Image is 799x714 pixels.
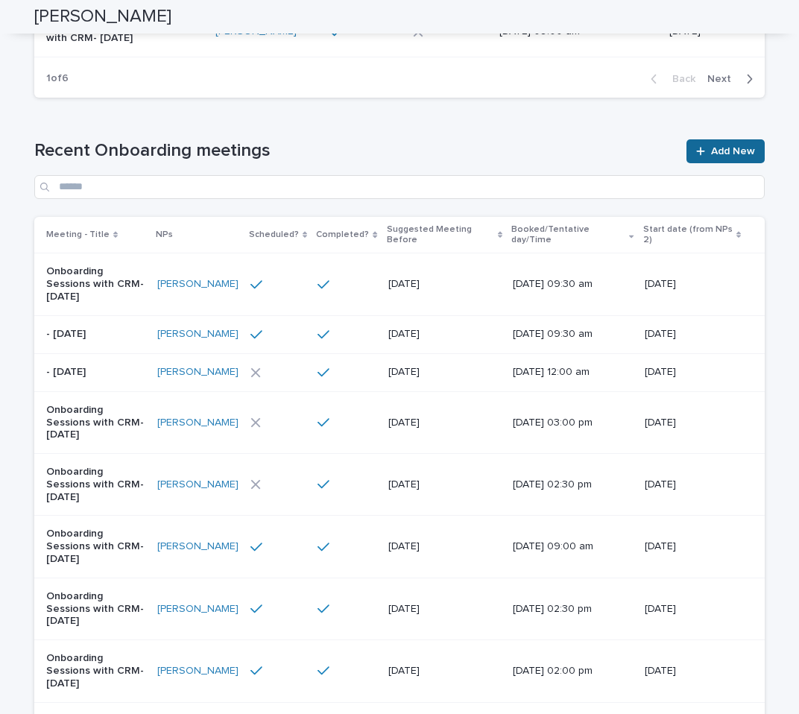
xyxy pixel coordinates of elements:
[34,454,765,516] tr: Onboarding Sessions with CRM- [DATE][PERSON_NAME] [DATE][DATE] 02:30 pm[DATE]
[157,540,239,553] a: [PERSON_NAME]
[513,278,619,291] p: [DATE] 09:30 am
[645,417,741,429] p: [DATE]
[157,603,239,616] a: [PERSON_NAME]
[34,253,765,315] tr: Onboarding Sessions with CRM- [DATE][PERSON_NAME] [DATE][DATE] 09:30 am[DATE]
[639,72,701,86] button: Back
[157,417,239,429] a: [PERSON_NAME]
[513,478,619,491] p: [DATE] 02:30 pm
[513,665,619,677] p: [DATE] 02:00 pm
[46,328,145,341] p: - [DATE]
[157,328,239,341] a: [PERSON_NAME]
[645,540,741,553] p: [DATE]
[46,366,145,379] p: - [DATE]
[645,603,741,616] p: [DATE]
[388,478,495,491] p: [DATE]
[513,328,619,341] p: [DATE] 09:30 am
[157,478,239,491] a: [PERSON_NAME]
[645,278,741,291] p: [DATE]
[46,528,145,565] p: Onboarding Sessions with CRM- [DATE]
[707,74,740,84] span: Next
[249,227,299,243] p: Scheduled?
[34,140,678,162] h1: Recent Onboarding meetings
[388,366,495,379] p: [DATE]
[513,366,619,379] p: [DATE] 12:00 am
[34,353,765,391] tr: - [DATE][PERSON_NAME] [DATE][DATE] 12:00 am[DATE]
[157,278,239,291] a: [PERSON_NAME]
[388,328,495,341] p: [DATE]
[686,139,765,163] a: Add New
[46,404,145,441] p: Onboarding Sessions with CRM- [DATE]
[46,652,145,689] p: Onboarding Sessions with CRM- [DATE]
[513,540,619,553] p: [DATE] 09:00 am
[157,366,239,379] a: [PERSON_NAME]
[34,175,765,199] input: Search
[34,640,765,702] tr: Onboarding Sessions with CRM- [DATE][PERSON_NAME] [DATE][DATE] 02:00 pm[DATE]
[513,603,619,616] p: [DATE] 02:30 pm
[46,466,145,503] p: Onboarding Sessions with CRM- [DATE]
[316,227,369,243] p: Completed?
[34,578,765,639] tr: Onboarding Sessions with CRM- [DATE][PERSON_NAME] [DATE][DATE] 02:30 pm[DATE]
[46,227,110,243] p: Meeting - Title
[156,227,173,243] p: NPs
[388,540,495,553] p: [DATE]
[663,74,695,84] span: Back
[711,146,755,157] span: Add New
[34,391,765,453] tr: Onboarding Sessions with CRM- [DATE][PERSON_NAME] [DATE][DATE] 03:00 pm[DATE]
[46,265,145,303] p: Onboarding Sessions with CRM- [DATE]
[388,278,495,291] p: [DATE]
[388,665,495,677] p: [DATE]
[34,315,765,353] tr: - [DATE][PERSON_NAME] [DATE][DATE] 09:30 am[DATE]
[645,478,741,491] p: [DATE]
[34,516,765,578] tr: Onboarding Sessions with CRM- [DATE][PERSON_NAME] [DATE][DATE] 09:00 am[DATE]
[46,590,145,628] p: Onboarding Sessions with CRM- [DATE]
[643,221,733,249] p: Start date (from NPs 2)
[34,6,171,28] h2: [PERSON_NAME]
[645,328,741,341] p: [DATE]
[388,417,495,429] p: [DATE]
[34,60,80,97] p: 1 of 6
[387,221,494,249] p: Suggested Meeting Before
[513,417,619,429] p: [DATE] 03:00 pm
[157,665,239,677] a: [PERSON_NAME]
[388,603,495,616] p: [DATE]
[511,221,626,249] p: Booked/Tentative day/Time
[701,72,765,86] button: Next
[645,366,741,379] p: [DATE]
[645,665,741,677] p: [DATE]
